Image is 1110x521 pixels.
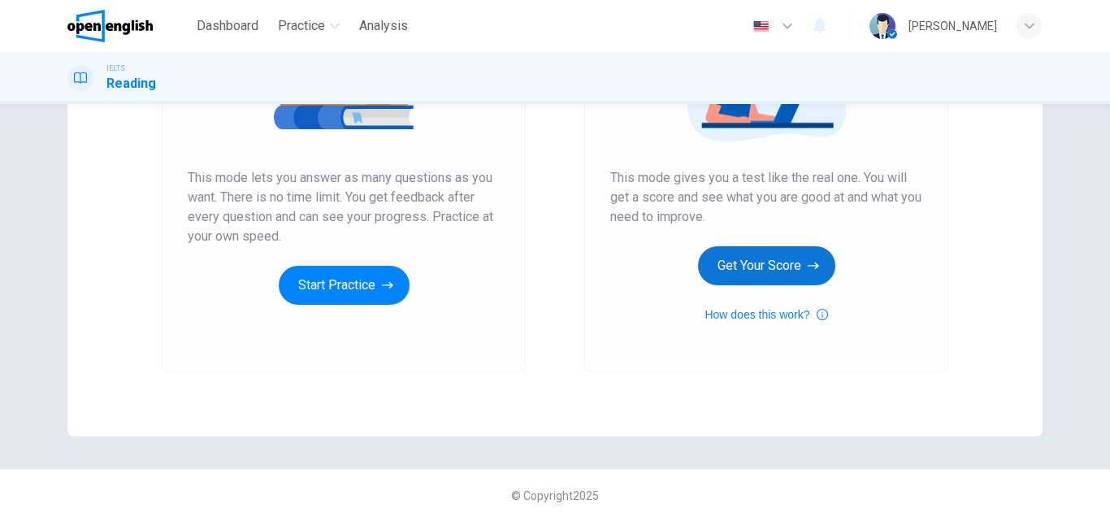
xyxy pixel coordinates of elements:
span: This mode lets you answer as many questions as you want. There is no time limit. You get feedback... [188,168,500,246]
div: [PERSON_NAME] [908,16,997,36]
span: This mode gives you a test like the real one. You will get a score and see what you are good at a... [610,168,922,227]
button: Practice [271,11,346,41]
h1: Reading [106,74,156,93]
span: © Copyright 2025 [511,489,599,502]
button: Analysis [353,11,414,41]
span: Dashboard [197,16,258,36]
span: Practice [278,16,325,36]
button: Start Practice [279,266,410,305]
img: Profile picture [869,13,895,39]
button: How does this work? [705,305,827,324]
a: OpenEnglish logo [67,10,190,42]
button: Dashboard [190,11,265,41]
img: en [751,20,771,33]
img: OpenEnglish logo [67,10,153,42]
button: Get Your Score [698,246,835,285]
span: Analysis [359,16,408,36]
span: IELTS [106,63,125,74]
